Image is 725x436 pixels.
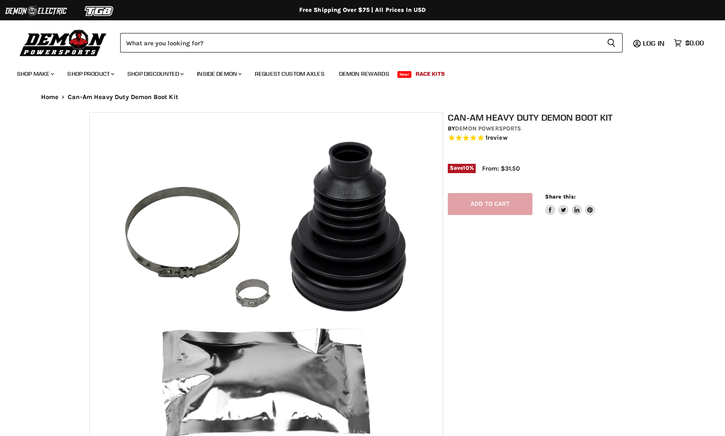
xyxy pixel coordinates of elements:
a: Shop Discounted [121,65,189,83]
h1: Can-Am Heavy Duty Demon Boot Kit [448,112,641,123]
span: 10 [463,165,469,171]
a: Log in [639,39,670,47]
span: Log in [643,39,664,47]
a: Shop Product [61,65,119,83]
a: Home [41,94,59,101]
span: review [488,134,507,141]
img: Demon Powersports [17,28,110,58]
span: Save % [448,164,476,173]
nav: Breadcrumbs [24,94,701,101]
img: TGB Logo 2 [68,3,131,19]
a: Request Custom Axles [248,65,331,83]
div: by [448,124,641,133]
a: $0.00 [670,37,708,49]
ul: Main menu [11,62,702,83]
aside: Share this: [545,193,595,215]
img: Demon Electric Logo 2 [4,3,68,19]
span: $0.00 [685,39,704,47]
input: Search [120,33,600,52]
span: Can-Am Heavy Duty Demon Boot Kit [68,94,178,101]
a: Shop Make [11,65,59,83]
span: Rated 5.0 out of 5 stars 1 reviews [448,134,641,143]
span: Share this: [545,193,576,200]
span: 1 reviews [485,134,507,141]
span: From: $31.50 [482,165,520,172]
a: Race Kits [409,65,451,83]
a: Demon Rewards [333,65,396,83]
a: Inside Demon [190,65,247,83]
button: Search [600,33,623,52]
form: Product [120,33,623,52]
div: Free Shipping Over $75 | All Prices In USD [24,6,701,14]
span: New! [397,71,412,78]
a: Demon Powersports [455,125,521,132]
